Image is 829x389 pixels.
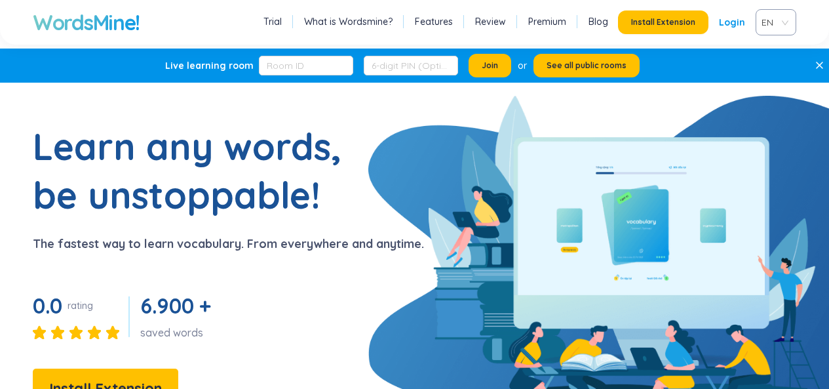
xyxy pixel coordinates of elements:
[67,299,93,312] div: rating
[259,56,353,75] input: Room ID
[518,58,527,73] div: or
[140,293,211,319] span: 6.900 +
[33,293,62,319] span: 0.0
[482,60,498,71] span: Join
[415,15,453,28] a: Features
[33,9,140,35] a: WordsMine!
[618,10,708,34] button: Install Extension
[33,122,360,219] h1: Learn any words, be unstoppable!
[475,15,506,28] a: Review
[631,17,695,28] span: Install Extension
[33,235,424,253] p: The fastest way to learn vocabulary. From everywhere and anytime.
[762,12,785,32] span: VIE
[263,15,282,28] a: Trial
[364,56,458,75] input: 6-digit PIN (Optional)
[719,10,745,34] a: Login
[304,15,393,28] a: What is Wordsmine?
[469,54,511,77] button: Join
[588,15,608,28] a: Blog
[547,60,627,71] span: See all public rooms
[140,325,216,340] div: saved words
[165,59,254,72] div: Live learning room
[528,15,566,28] a: Premium
[533,54,640,77] button: See all public rooms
